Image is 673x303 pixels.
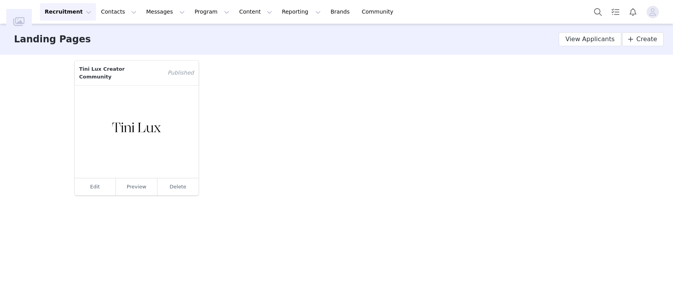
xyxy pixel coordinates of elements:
[190,3,234,21] button: Program
[116,178,157,195] a: Preview
[163,61,198,85] span: Published
[636,35,657,44] span: Create
[277,3,325,21] button: Reporting
[96,3,141,21] button: Contacts
[75,178,116,195] a: Edit
[142,3,189,21] button: Messages
[622,32,664,46] a: Create
[234,3,277,21] button: Content
[40,3,96,21] button: Recruitment
[642,6,667,18] button: Profile
[75,61,163,85] p: Tini Lux Creator Community
[326,3,357,21] a: Brands
[607,3,624,21] a: Tasks
[624,3,642,21] button: Notifications
[565,35,615,44] span: View Applicants
[559,32,621,46] a: View Applicants
[14,32,91,46] h3: Landing Pages
[170,184,186,190] a: Delete
[589,3,607,21] button: Search
[357,3,402,21] a: Community
[649,6,656,18] div: avatar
